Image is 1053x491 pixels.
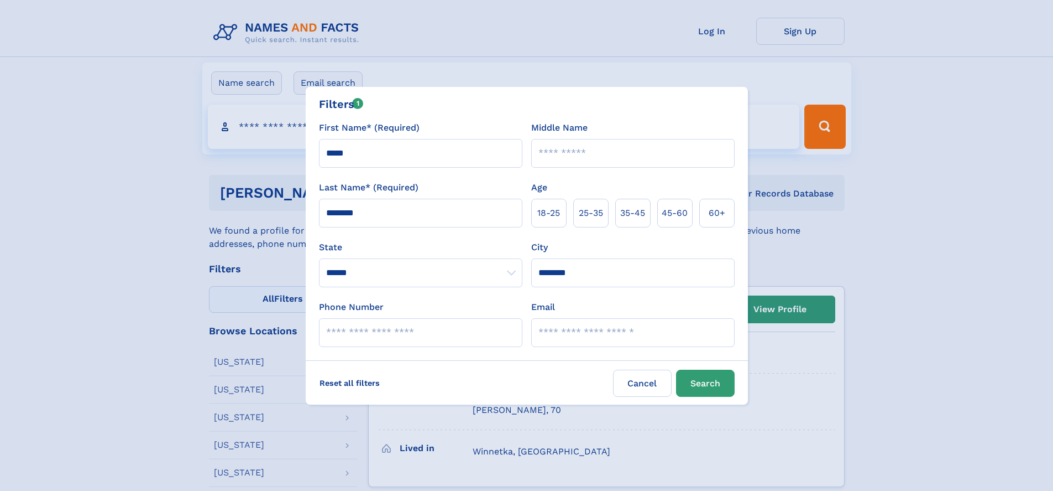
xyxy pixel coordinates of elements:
span: 25‑35 [579,206,603,220]
button: Search [676,370,735,397]
span: 45‑60 [662,206,688,220]
label: Reset all filters [312,370,387,396]
label: Cancel [613,370,672,397]
label: First Name* (Required) [319,121,420,135]
label: Last Name* (Required) [319,181,418,194]
span: 35‑45 [620,206,645,220]
label: Age [531,181,547,194]
label: Middle Name [531,121,588,135]
label: State [319,241,522,254]
label: City [531,241,548,254]
label: Email [531,301,555,314]
div: Filters [319,96,364,112]
span: 60+ [709,206,725,220]
span: 18‑25 [537,206,560,220]
label: Phone Number [319,301,384,314]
